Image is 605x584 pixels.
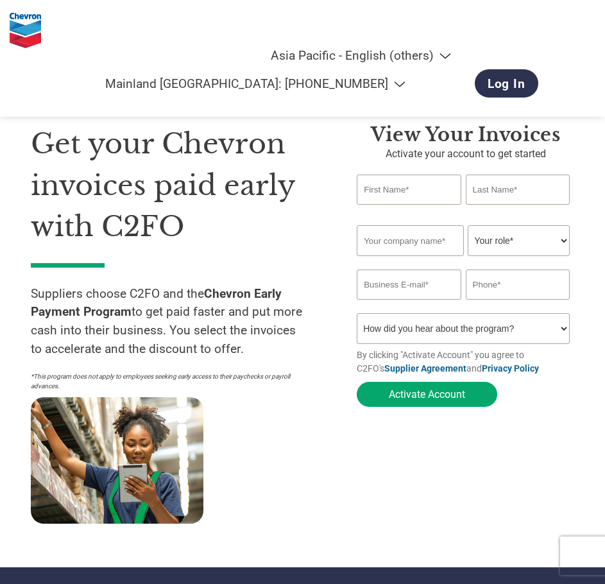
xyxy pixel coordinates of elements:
[357,123,574,146] h3: View your invoices
[357,270,461,300] input: Invalid Email format
[466,206,570,220] div: Invalid last name or last name is too long
[466,175,570,205] input: Last Name*
[466,270,570,300] input: Phone*
[357,225,463,256] input: Your company name*
[31,123,318,248] h1: Get your Chevron invoices paid early with C2FO
[31,372,305,391] p: *This program does not apply to employees seeking early access to their paychecks or payroll adva...
[482,363,539,374] a: Privacy Policy
[357,175,461,205] input: First Name*
[384,363,466,374] a: Supplier Agreement
[357,257,570,264] div: Invalid company name or company name is too long
[468,225,570,256] select: Title/Role
[31,285,318,359] p: Suppliers choose C2FO and the to get paid faster and put more cash into their business. You selec...
[357,301,461,308] div: Inavlid Email Address
[466,301,570,308] div: Inavlid Phone Number
[475,69,538,98] a: Log In
[357,206,461,220] div: Invalid first name or first name is too long
[357,348,574,375] p: By clicking "Activate Account" you agree to C2FO's and
[10,13,41,48] img: Chevron
[357,382,497,407] button: Activate Account
[31,397,203,524] img: supply chain worker
[357,146,574,162] p: Activate your account to get started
